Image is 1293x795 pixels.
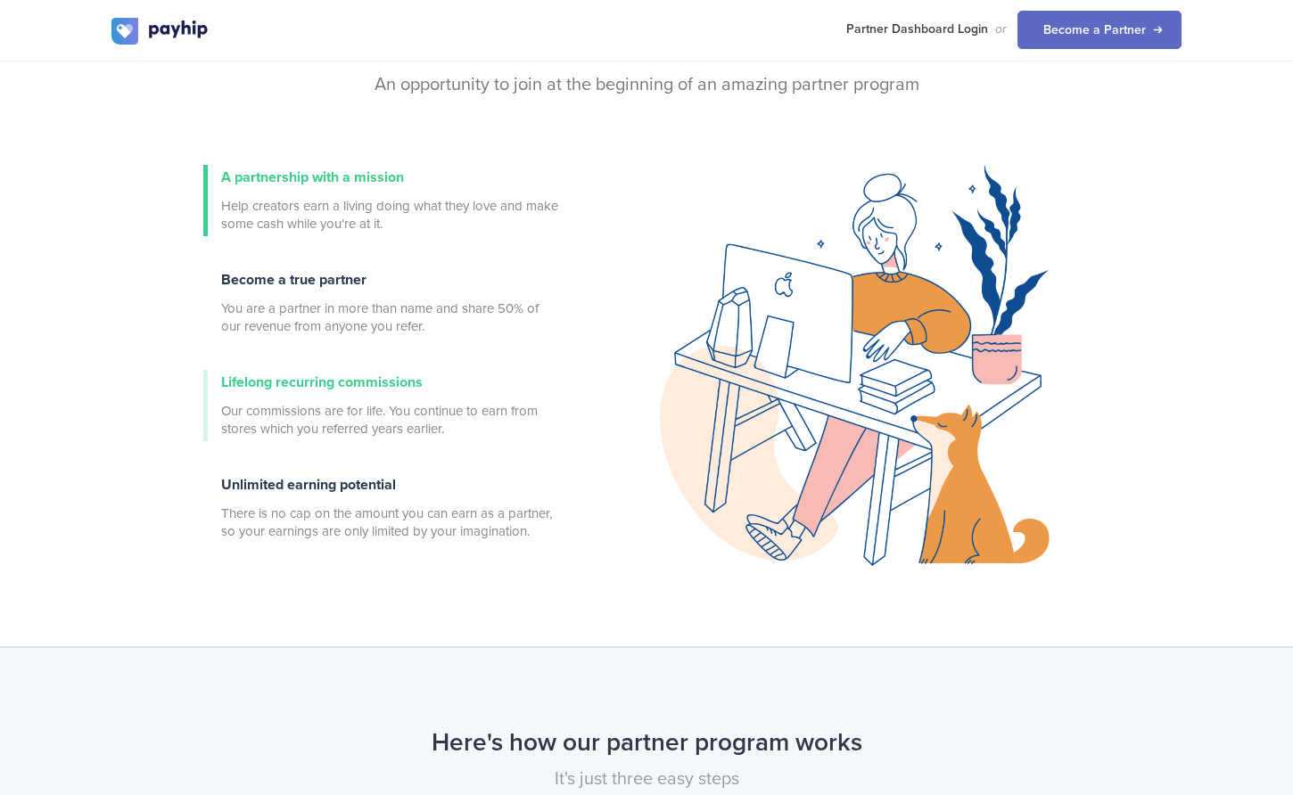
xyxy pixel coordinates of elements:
[221,271,366,289] span: Become a true partner
[111,766,1182,791] p: It's just three easy steps
[660,165,1050,566] img: creator.png
[203,472,560,544] a: Unlimited earning potential There is no cap on the amount you can earn as a partner, so your earn...
[221,299,560,335] span: You are a partner in more than name and share 50% of our revenue from anyone you refer.
[221,504,560,540] span: There is no cap on the amount you can earn as a partner, so your earnings are only limited by you...
[221,168,404,186] span: A partnership with a mission
[221,197,560,233] span: Help creators earn a living doing what they love and make some cash while you're at it.
[1017,11,1182,49] a: Become a Partner
[111,719,1182,766] h2: Here's how our partner program works
[203,267,560,339] a: Become a true partner You are a partner in more than name and share 50% of our revenue from anyon...
[221,402,560,438] span: Our commissions are for life. You continue to earn from stores which you referred years earlier.
[111,18,210,45] img: logo.svg
[221,476,396,494] span: Unlimited earning potential
[203,165,560,236] a: A partnership with a mission Help creators earn a living doing what they love and make some cash ...
[203,370,560,441] a: Lifelong recurring commissions Our commissions are for life. You continue to earn from stores whi...
[221,373,423,391] span: Lifelong recurring commissions
[111,72,1182,98] p: An opportunity to join at the beginning of an amazing partner program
